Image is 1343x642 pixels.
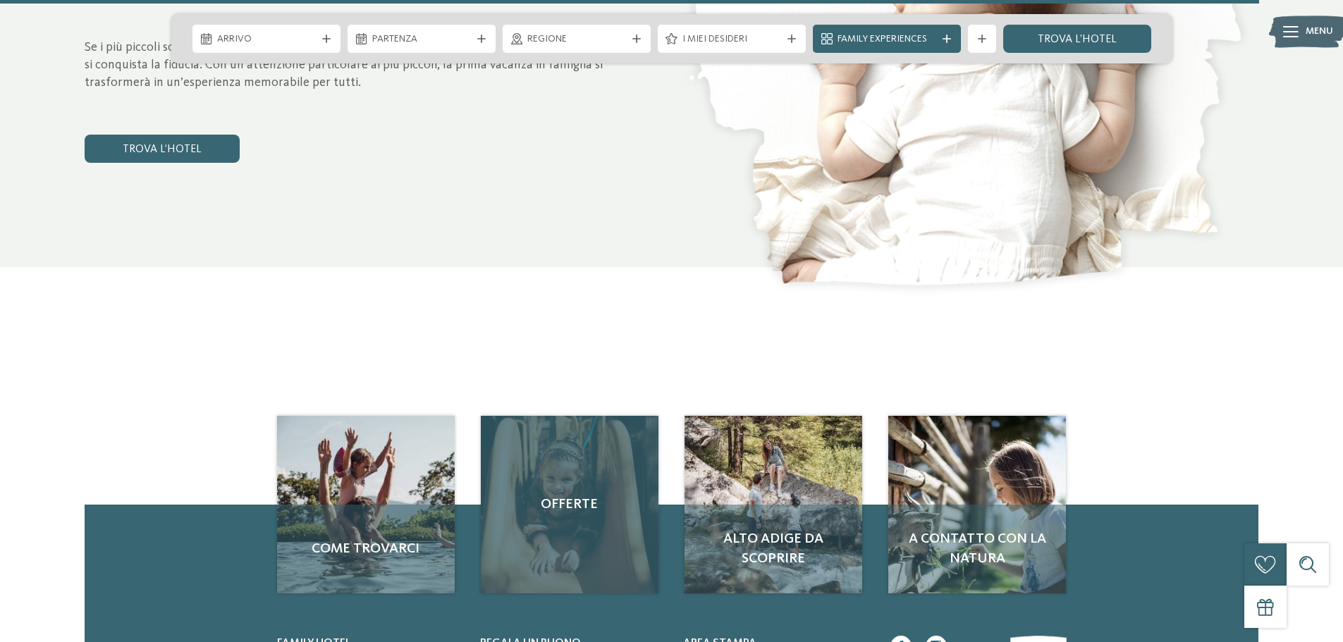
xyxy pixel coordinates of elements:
span: Arrivo [217,32,316,47]
a: trova l’hotel [1003,25,1151,53]
span: Alto Adige da scoprire [699,529,848,569]
span: Partenza [372,32,471,47]
p: Se i più piccoli sono felici e ben curati, tutta la famiglia potrà godersi al meglio la vacanza. ... [85,39,623,92]
a: Quale family experience volete vivere? Come trovarci [277,416,455,593]
span: Regione [527,32,626,47]
img: Quale family experience volete vivere? [685,416,862,593]
img: Quale family experience volete vivere? [277,416,455,593]
span: I miei desideri [682,32,781,47]
a: Quale family experience volete vivere? Alto Adige da scoprire [685,416,862,593]
span: Offerte [495,495,644,514]
span: Family Experiences [838,32,936,47]
span: A contatto con la natura [902,529,1052,569]
a: Quale family experience volete vivere? A contatto con la natura [888,416,1066,593]
span: Come trovarci [291,539,441,559]
a: Quale family experience volete vivere? Offerte [481,416,658,593]
img: Quale family experience volete vivere? [888,416,1066,593]
a: trova l’hotel [85,135,240,163]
